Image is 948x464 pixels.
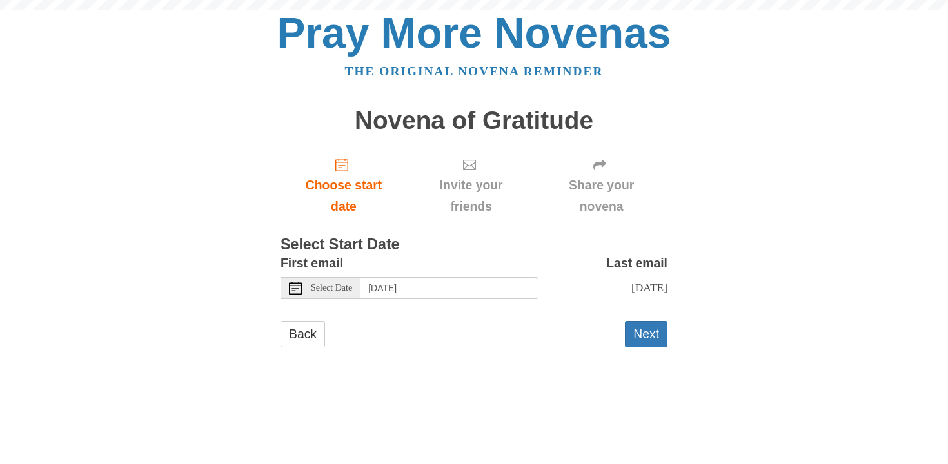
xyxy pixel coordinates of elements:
[281,237,667,253] h3: Select Start Date
[293,175,394,217] span: Choose start date
[281,253,343,274] label: First email
[281,147,407,224] a: Choose start date
[407,147,535,224] div: Click "Next" to confirm your start date first.
[281,107,667,135] h1: Novena of Gratitude
[548,175,655,217] span: Share your novena
[345,64,604,78] a: The original novena reminder
[311,284,352,293] span: Select Date
[420,175,522,217] span: Invite your friends
[277,9,671,57] a: Pray More Novenas
[281,321,325,347] a: Back
[625,321,667,347] button: Next
[535,147,667,224] div: Click "Next" to confirm your start date first.
[631,281,667,294] span: [DATE]
[606,253,667,274] label: Last email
